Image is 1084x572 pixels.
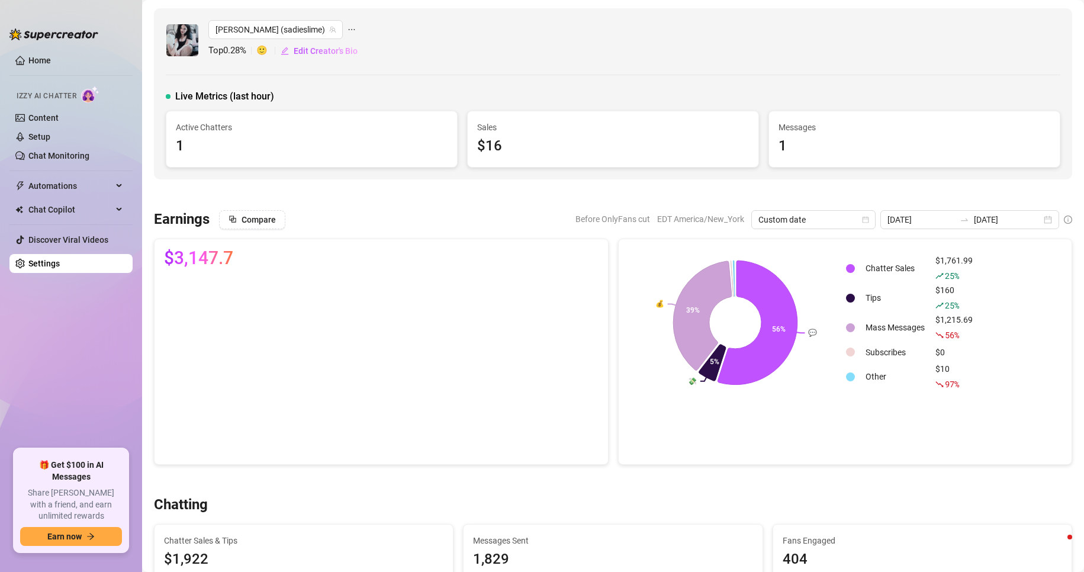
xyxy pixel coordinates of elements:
[477,135,749,158] div: $16
[208,44,256,58] span: Top 0.28 %
[935,313,973,342] div: $1,215.69
[960,215,969,224] span: to
[294,46,358,56] span: Edit Creator's Bio
[28,113,59,123] a: Content
[935,380,944,388] span: fall
[861,362,929,391] td: Other
[28,200,112,219] span: Chat Copilot
[28,259,60,268] a: Settings
[861,254,929,282] td: Chatter Sales
[945,270,958,281] span: 25 %
[17,91,76,102] span: Izzy AI Chatter
[164,249,233,268] span: $3,147.7
[935,362,973,391] div: $10
[575,210,650,228] span: Before OnlyFans cut
[935,254,973,282] div: $1,761.99
[473,534,752,547] span: Messages Sent
[20,527,122,546] button: Earn nowarrow-right
[15,181,25,191] span: thunderbolt
[281,47,289,55] span: edit
[477,121,749,134] span: Sales
[861,343,929,361] td: Subscribes
[657,210,744,228] span: EDT America/New_York
[176,121,448,134] span: Active Chatters
[861,313,929,342] td: Mass Messages
[945,300,958,311] span: 25 %
[935,284,973,312] div: $160
[166,24,198,56] img: Sadie
[81,86,99,103] img: AI Chatter
[154,496,208,515] h3: Chatting
[862,216,869,223] span: calendar
[242,215,276,224] span: Compare
[280,41,358,60] button: Edit Creator's Bio
[348,20,356,39] span: ellipsis
[15,205,23,214] img: Chat Copilot
[256,44,280,58] span: 🙂
[28,151,89,160] a: Chat Monitoring
[960,215,969,224] span: swap-right
[329,26,336,33] span: team
[164,534,443,547] span: Chatter Sales & Tips
[758,211,869,229] span: Custom date
[935,272,944,280] span: rise
[783,534,1062,547] span: Fans Engaged
[28,235,108,245] a: Discover Viral Videos
[229,215,237,223] span: block
[154,210,210,229] h3: Earnings
[935,301,944,310] span: rise
[945,378,958,390] span: 97 %
[28,132,50,142] a: Setup
[86,532,95,541] span: arrow-right
[1064,216,1072,224] span: info-circle
[473,548,752,571] div: 1,829
[808,328,817,337] text: 💬
[861,284,929,312] td: Tips
[176,135,448,158] div: 1
[1044,532,1072,560] iframe: Intercom live chat
[215,21,336,38] span: Sadie (sadieslime)
[175,89,274,104] span: Live Metrics (last hour)
[28,176,112,195] span: Automations
[945,329,958,340] span: 56 %
[779,121,1050,134] span: Messages
[164,548,443,571] span: $1,922
[219,210,285,229] button: Compare
[887,213,955,226] input: Start date
[779,135,1050,158] div: 1
[687,377,696,385] text: 💸
[20,459,122,483] span: 🎁 Get $100 in AI Messages
[28,56,51,65] a: Home
[935,346,973,359] div: $0
[655,299,664,308] text: 💰
[9,28,98,40] img: logo-BBDzfeDw.svg
[974,213,1041,226] input: End date
[935,331,944,339] span: fall
[20,487,122,522] span: Share [PERSON_NAME] with a friend, and earn unlimited rewards
[783,548,1062,571] div: 404
[47,532,82,541] span: Earn now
